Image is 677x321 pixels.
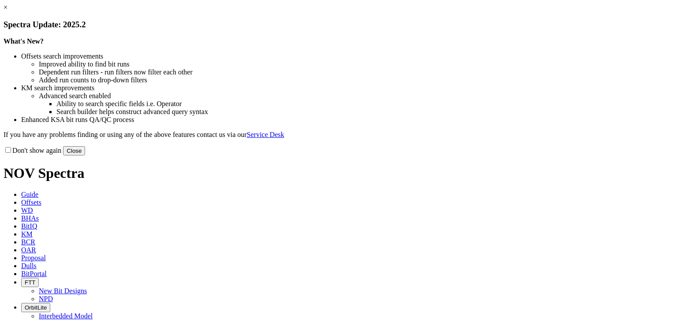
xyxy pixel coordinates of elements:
[39,68,673,76] li: Dependent run filters - run filters now filter each other
[247,131,284,138] a: Service Desk
[21,116,673,124] li: Enhanced KSA bit runs QA/QC process
[25,279,35,286] span: FTT
[21,270,47,277] span: BitPortal
[21,191,38,198] span: Guide
[25,304,47,311] span: OrbitLite
[4,165,673,181] h1: NOV Spectra
[39,60,673,68] li: Improved ability to find bit runs
[39,92,673,100] li: Advanced search enabled
[4,20,673,30] h3: Spectra Update: 2025.2
[4,37,44,45] strong: What's New?
[21,214,39,222] span: BHAs
[56,100,673,108] li: Ability to search specific fields i.e. Operator
[21,222,37,230] span: BitIQ
[39,76,673,84] li: Added run counts to drop-down filters
[21,230,33,238] span: KM
[56,108,673,116] li: Search builder helps construct advanced query syntax
[21,254,46,262] span: Proposal
[21,246,36,254] span: OAR
[39,287,87,295] a: New Bit Designs
[39,295,53,303] a: NPD
[21,84,673,92] li: KM search improvements
[63,146,85,155] button: Close
[21,262,37,269] span: Dulls
[4,147,61,154] label: Don't show again
[21,207,33,214] span: WD
[4,131,673,139] p: If you have any problems finding or using any of the above features contact us via our
[39,312,93,320] a: Interbedded Model
[21,199,41,206] span: Offsets
[5,147,11,153] input: Don't show again
[21,52,673,60] li: Offsets search improvements
[21,238,35,246] span: BCR
[4,4,7,11] a: ×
